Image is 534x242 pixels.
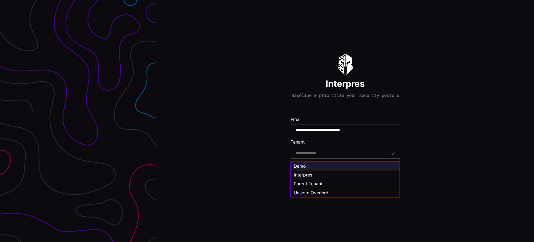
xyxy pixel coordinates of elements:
span: Parent Tenant [294,181,323,186]
span: Unicorn Overlord [294,190,328,195]
span: Interpres [294,172,312,177]
span: Demo [294,163,306,169]
label: Email [291,117,400,122]
h1: Interpres [326,78,365,89]
button: Toggle options menu [389,150,395,156]
label: Tenant [291,139,400,145]
p: Baseline & prioritize your security posture [292,92,399,98]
